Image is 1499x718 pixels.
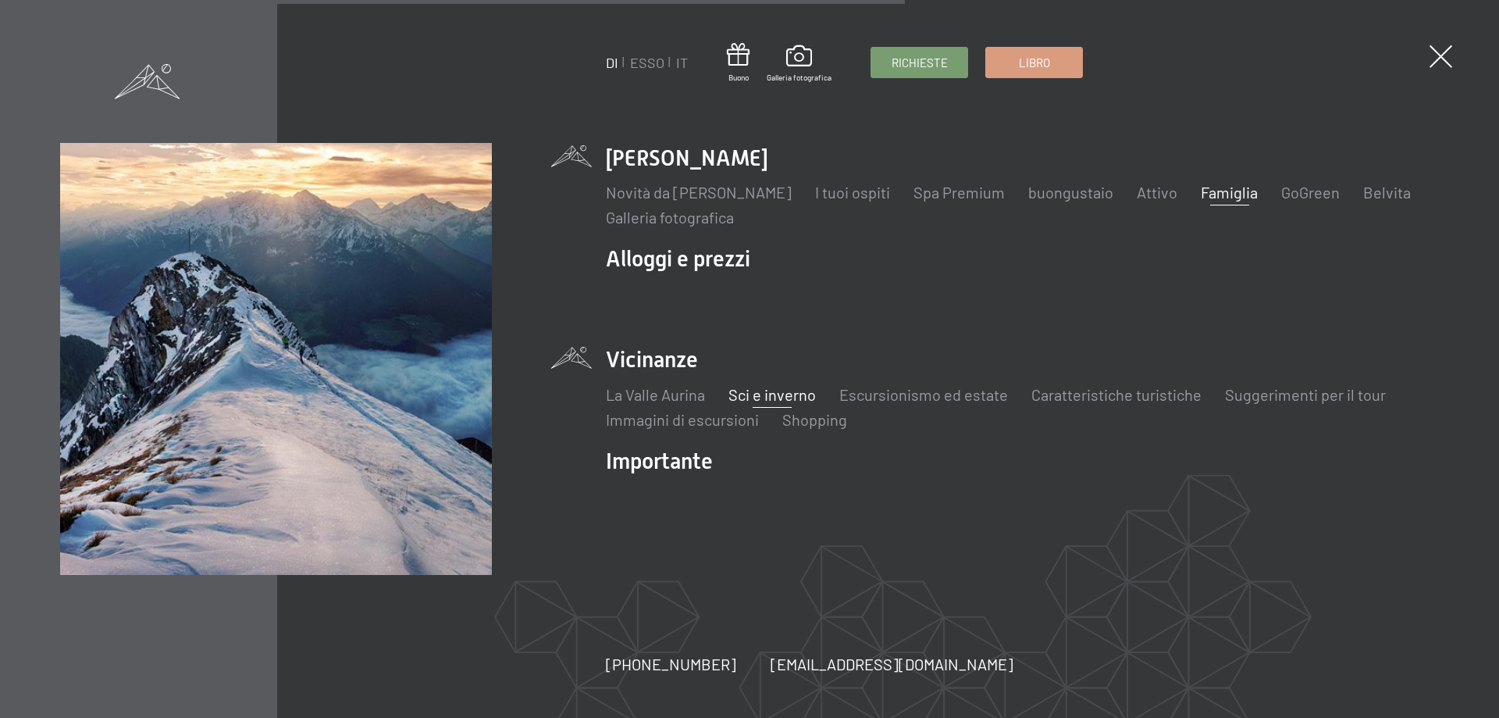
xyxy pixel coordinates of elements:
[1031,385,1202,404] a: Caratteristiche turistiche
[871,48,967,77] a: Richieste
[1201,183,1258,202] a: Famiglia
[815,183,890,202] a: I tuoi ospiti
[606,653,736,675] a: [PHONE_NUMBER]
[630,54,664,71] a: ESSO
[782,410,847,429] a: Shopping
[606,410,759,429] a: Immagini di escursioni
[771,655,1013,673] font: [EMAIL_ADDRESS][DOMAIN_NAME]
[1225,385,1386,404] a: Suggerimenti per il tour
[606,54,618,71] a: DI
[986,48,1082,77] a: Libro
[913,183,1005,202] a: Spa Premium
[1028,183,1113,202] a: buongustaio
[728,385,816,404] a: Sci e inverno
[728,73,749,82] font: Buono
[1019,55,1050,70] font: Libro
[1137,183,1177,202] a: Attivo
[606,385,705,404] a: La Valle Aurina
[767,73,831,82] font: Galleria fotografica
[767,45,831,83] a: Galleria fotografica
[1281,183,1340,202] a: GoGreen
[771,653,1013,675] a: [EMAIL_ADDRESS][DOMAIN_NAME]
[727,43,749,83] a: Buono
[892,55,948,70] font: Richieste
[676,54,688,71] a: IT
[839,385,1008,404] a: Escursionismo ed estate
[606,655,736,673] font: [PHONE_NUMBER]
[1363,183,1411,202] a: Belvita
[606,208,734,227] a: Galleria fotografica
[606,183,792,202] a: Novità da [PERSON_NAME]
